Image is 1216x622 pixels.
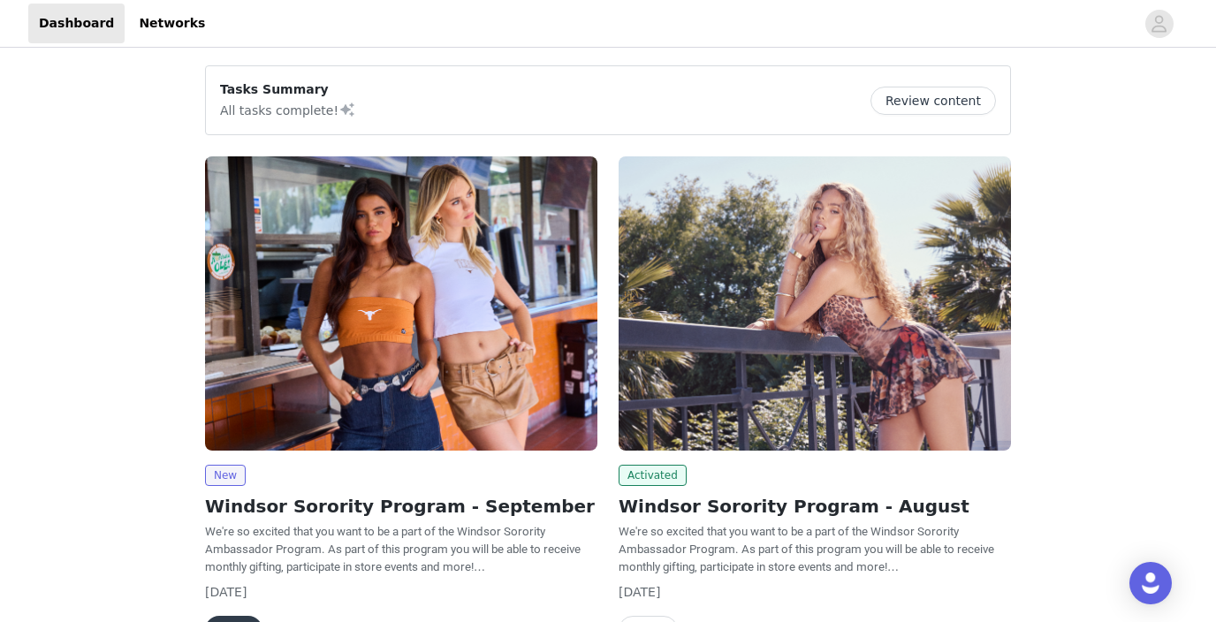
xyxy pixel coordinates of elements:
[128,4,216,43] a: Networks
[205,156,597,451] img: Windsor
[1151,10,1167,38] div: avatar
[1129,562,1172,604] div: Open Intercom Messenger
[619,585,660,599] span: [DATE]
[205,465,246,486] span: New
[619,156,1011,451] img: Windsor
[205,585,247,599] span: [DATE]
[619,493,1011,520] h2: Windsor Sorority Program - August
[28,4,125,43] a: Dashboard
[205,493,597,520] h2: Windsor Sorority Program - September
[205,525,581,573] span: We're so excited that you want to be a part of the Windsor Sorority Ambassador Program. As part o...
[220,80,356,99] p: Tasks Summary
[870,87,996,115] button: Review content
[619,465,687,486] span: Activated
[220,99,356,120] p: All tasks complete!
[619,525,994,573] span: We're so excited that you want to be a part of the Windsor Sorority Ambassador Program. As part o...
